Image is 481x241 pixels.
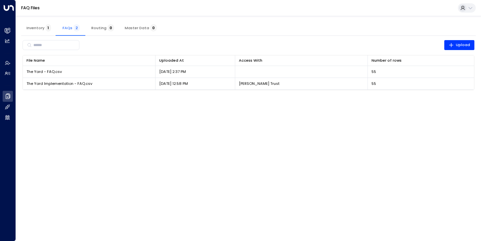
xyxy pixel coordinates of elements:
span: Inventory [26,26,51,30]
span: Routing [91,26,114,30]
div: Access With [239,57,364,64]
p: [DATE] 2:37 PM [159,69,186,74]
div: File Name [26,57,152,64]
a: FAQ Files [21,5,40,11]
span: 0 [108,24,114,31]
span: FAQs [63,26,80,30]
div: Number of rows [372,57,470,64]
span: 1 [46,24,51,31]
div: Uploaded At [159,57,231,64]
span: 55 [372,69,376,74]
span: Upload [449,42,470,48]
div: Uploaded At [159,57,184,64]
span: The Yard Implementation - FAQ.csv [26,81,92,86]
span: The Yard - FAQ.csv [26,69,62,74]
div: File Name [26,57,45,64]
button: Upload [444,40,474,50]
span: 2 [73,24,80,31]
p: [PERSON_NAME] Trust [239,81,280,86]
span: 0 [150,24,157,31]
p: [DATE] 12:58 PM [159,81,188,86]
div: Number of rows [372,57,402,64]
span: 55 [372,81,376,86]
span: Master Data [125,26,157,30]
